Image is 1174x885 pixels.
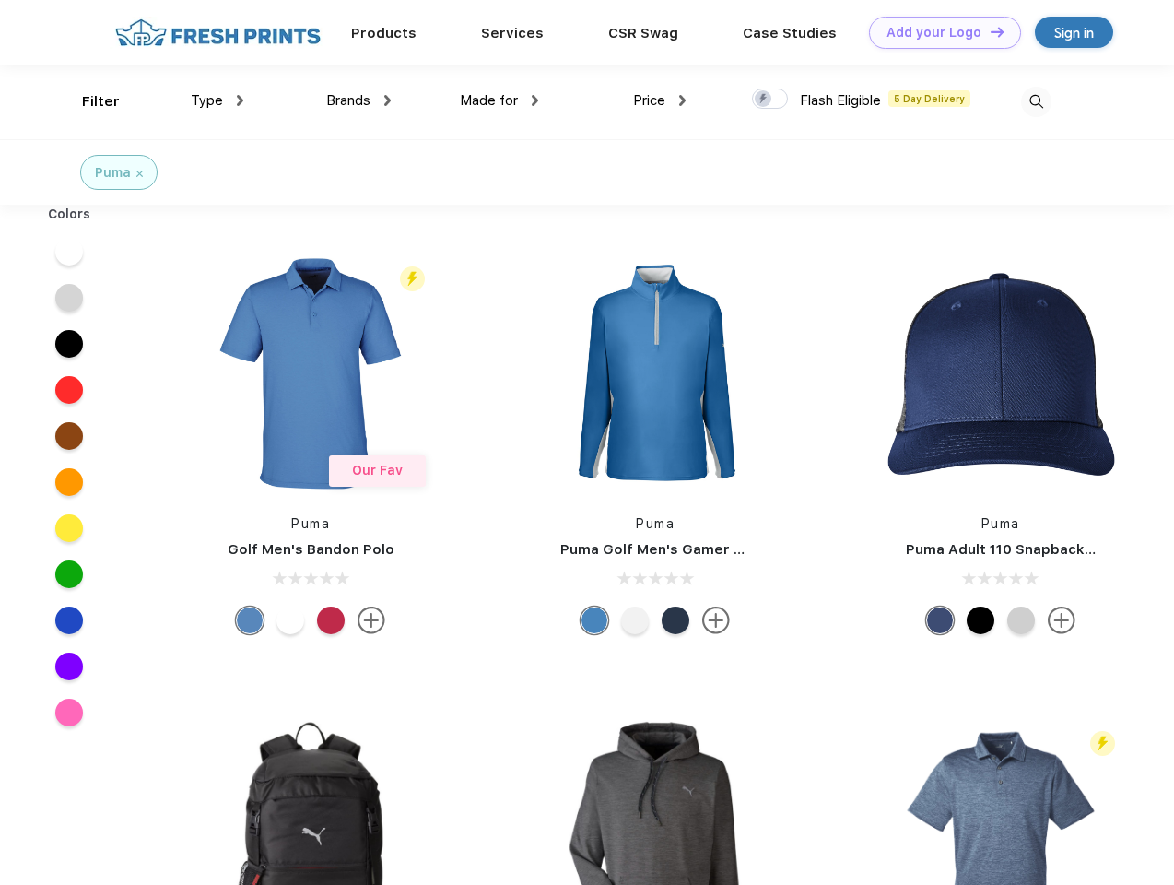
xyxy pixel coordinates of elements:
div: Quarry Brt Whit [1007,607,1035,634]
a: Puma [636,516,675,531]
img: func=resize&h=266 [188,251,433,496]
div: Bright Cobalt [581,607,608,634]
span: Price [633,92,665,109]
img: func=resize&h=266 [878,251,1123,496]
div: Puma [95,163,131,183]
div: Colors [34,205,105,224]
div: Bright White [276,607,304,634]
img: DT [991,27,1004,37]
a: Puma Golf Men's Gamer Golf Quarter-Zip [560,541,851,558]
a: CSR Swag [608,25,678,41]
span: Type [191,92,223,109]
a: Sign in [1035,17,1113,48]
div: Filter [82,91,120,112]
div: Pma Blk Pma Blk [967,607,994,634]
span: Our Fav [352,463,403,478]
img: fo%20logo%202.webp [110,17,326,49]
div: Navy Blazer [662,607,689,634]
span: Flash Eligible [800,92,881,109]
img: flash_active_toggle.svg [400,266,425,291]
img: more.svg [702,607,730,634]
img: more.svg [1048,607,1075,634]
div: Sign in [1054,22,1094,43]
span: 5 Day Delivery [888,90,970,107]
div: Lake Blue [236,607,264,634]
img: dropdown.png [532,95,538,106]
img: filter_cancel.svg [136,171,143,177]
div: Peacoat Qut Shd [926,607,954,634]
span: Brands [326,92,370,109]
img: desktop_search.svg [1021,87,1051,117]
img: func=resize&h=266 [533,251,778,496]
a: Golf Men's Bandon Polo [228,541,394,558]
img: dropdown.png [384,95,391,106]
div: Bright White [621,607,649,634]
img: dropdown.png [679,95,686,106]
div: Ski Patrol [317,607,345,634]
a: Services [481,25,544,41]
a: Products [351,25,417,41]
img: more.svg [358,607,385,634]
a: Puma [291,516,330,531]
div: Add your Logo [886,25,981,41]
span: Made for [460,92,518,109]
img: dropdown.png [237,95,243,106]
img: flash_active_toggle.svg [1090,731,1115,756]
a: Puma [981,516,1020,531]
